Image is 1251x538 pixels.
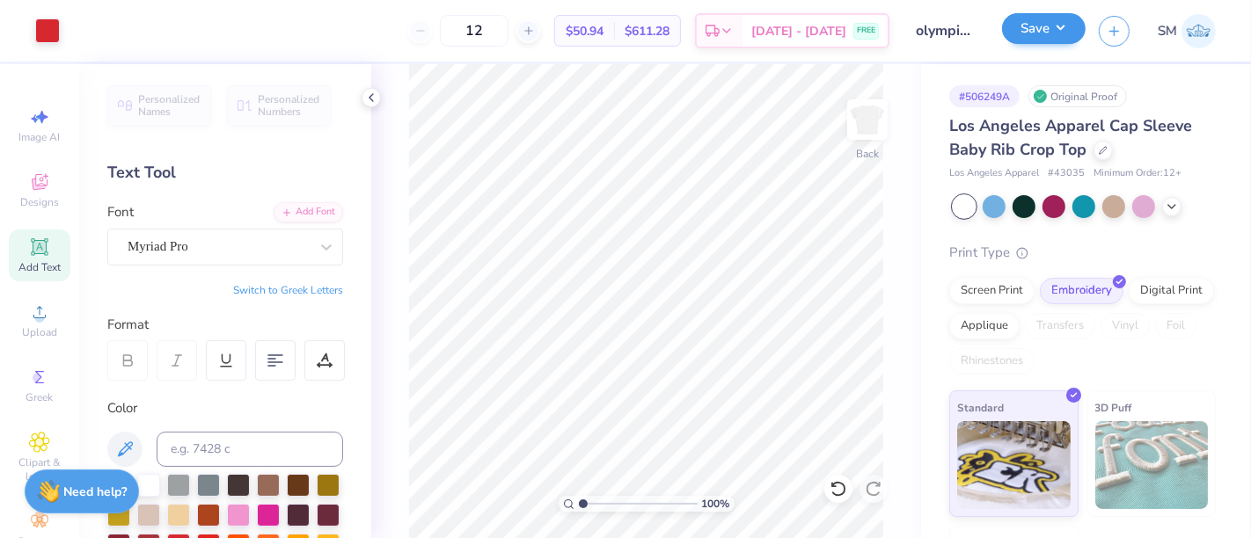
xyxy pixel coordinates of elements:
[1158,14,1216,48] a: SM
[1101,313,1150,339] div: Vinyl
[107,315,345,335] div: Format
[702,496,730,512] span: 100 %
[9,455,70,483] span: Clipart & logos
[107,202,134,222] label: Font
[1002,13,1086,44] button: Save
[440,15,508,47] input: – –
[1048,166,1085,181] span: # 43035
[949,278,1035,304] div: Screen Print
[566,22,604,40] span: $50.94
[1095,421,1209,509] img: 3D Puff
[850,102,885,137] img: Back
[18,260,61,274] span: Add Text
[949,243,1216,263] div: Print Type
[233,283,343,297] button: Switch to Greek Letters
[1129,278,1214,304] div: Digital Print
[949,115,1192,160] span: Los Angeles Apparel Cap Sleeve Baby Rib Crop Top
[64,483,128,500] strong: Need help?
[949,348,1035,374] div: Rhinestones
[1158,21,1177,41] span: SM
[1155,313,1196,339] div: Foil
[625,22,669,40] span: $611.28
[957,398,1004,417] span: Standard
[19,130,61,144] span: Image AI
[957,421,1071,509] img: Standard
[1040,278,1123,304] div: Embroidery
[26,390,54,404] span: Greek
[258,93,320,118] span: Personalized Numbers
[856,146,879,162] div: Back
[20,195,59,209] span: Designs
[1028,85,1127,107] div: Original Proof
[1095,398,1132,417] span: 3D Puff
[107,398,343,418] div: Color
[157,432,343,467] input: e.g. 7428 c
[138,93,201,118] span: Personalized Names
[949,85,1020,107] div: # 506249A
[107,161,343,185] div: Text Tool
[751,22,846,40] span: [DATE] - [DATE]
[949,166,1039,181] span: Los Angeles Apparel
[274,202,343,222] div: Add Font
[22,325,57,339] span: Upload
[1094,166,1181,181] span: Minimum Order: 12 +
[903,13,989,48] input: Untitled Design
[949,313,1020,339] div: Applique
[1181,14,1216,48] img: Shruthi Mohan
[857,25,875,37] span: FREE
[1025,313,1095,339] div: Transfers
